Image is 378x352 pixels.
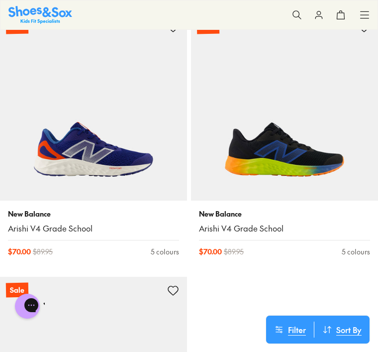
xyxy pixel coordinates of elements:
[6,19,28,34] p: Sale
[151,246,179,257] div: 5 colours
[8,246,31,257] span: $ 70.00
[199,246,222,257] span: $ 70.00
[266,322,314,338] button: Filter
[314,322,370,338] button: Sort By
[33,246,53,257] span: $ 89.95
[8,6,72,23] img: SNS_Logo_Responsive.svg
[191,13,378,201] a: Sale
[10,290,45,322] iframe: Gorgias live chat messenger
[8,209,179,219] p: New Balance
[199,223,370,234] a: Arishi V4 Grade School
[8,6,72,23] a: Shoes & Sox
[6,282,28,297] p: Sale
[336,324,362,336] span: Sort By
[342,246,370,257] div: 5 colours
[224,246,244,257] span: $ 89.95
[197,19,219,34] p: Sale
[199,209,370,219] p: New Balance
[8,223,179,234] a: Arishi V4 Grade School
